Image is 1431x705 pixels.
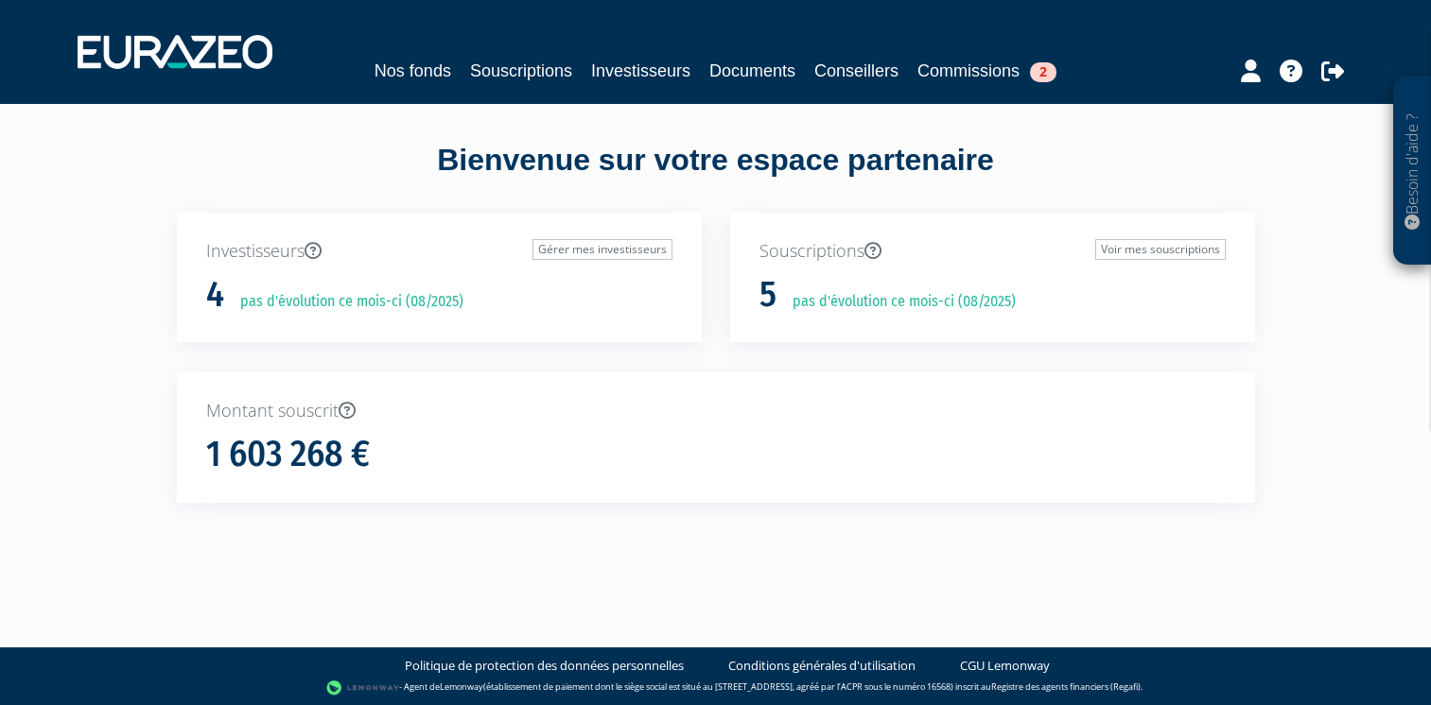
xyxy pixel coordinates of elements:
[206,275,224,315] h1: 4
[78,35,272,69] img: 1732889491-logotype_eurazeo_blanc_rvb.png
[470,58,572,84] a: Souscriptions
[960,657,1050,675] a: CGU Lemonway
[759,275,777,315] h1: 5
[709,58,795,84] a: Documents
[227,291,463,313] p: pas d'évolution ce mois-ci (08/2025)
[1095,239,1226,260] a: Voir mes souscriptions
[440,680,483,693] a: Lemonway
[206,399,1226,423] p: Montant souscrit
[591,58,690,84] a: Investisseurs
[405,657,684,675] a: Politique de protection des données personnelles
[779,291,1016,313] p: pas d'évolution ce mois-ci (08/2025)
[532,239,672,260] a: Gérer mes investisseurs
[814,58,899,84] a: Conseillers
[917,58,1056,84] a: Commissions2
[206,435,370,474] h1: 1 603 268 €
[163,139,1269,213] div: Bienvenue sur votre espace partenaire
[1402,86,1423,256] p: Besoin d'aide ?
[19,679,1412,697] div: - Agent de (établissement de paiement dont le siège social est situé au [STREET_ADDRESS], agréé p...
[1030,62,1056,82] span: 2
[206,239,672,264] p: Investisseurs
[728,657,916,675] a: Conditions générales d'utilisation
[991,680,1141,693] a: Registre des agents financiers (Regafi)
[759,239,1226,264] p: Souscriptions
[326,679,399,697] img: logo-lemonway.png
[375,58,451,84] a: Nos fonds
